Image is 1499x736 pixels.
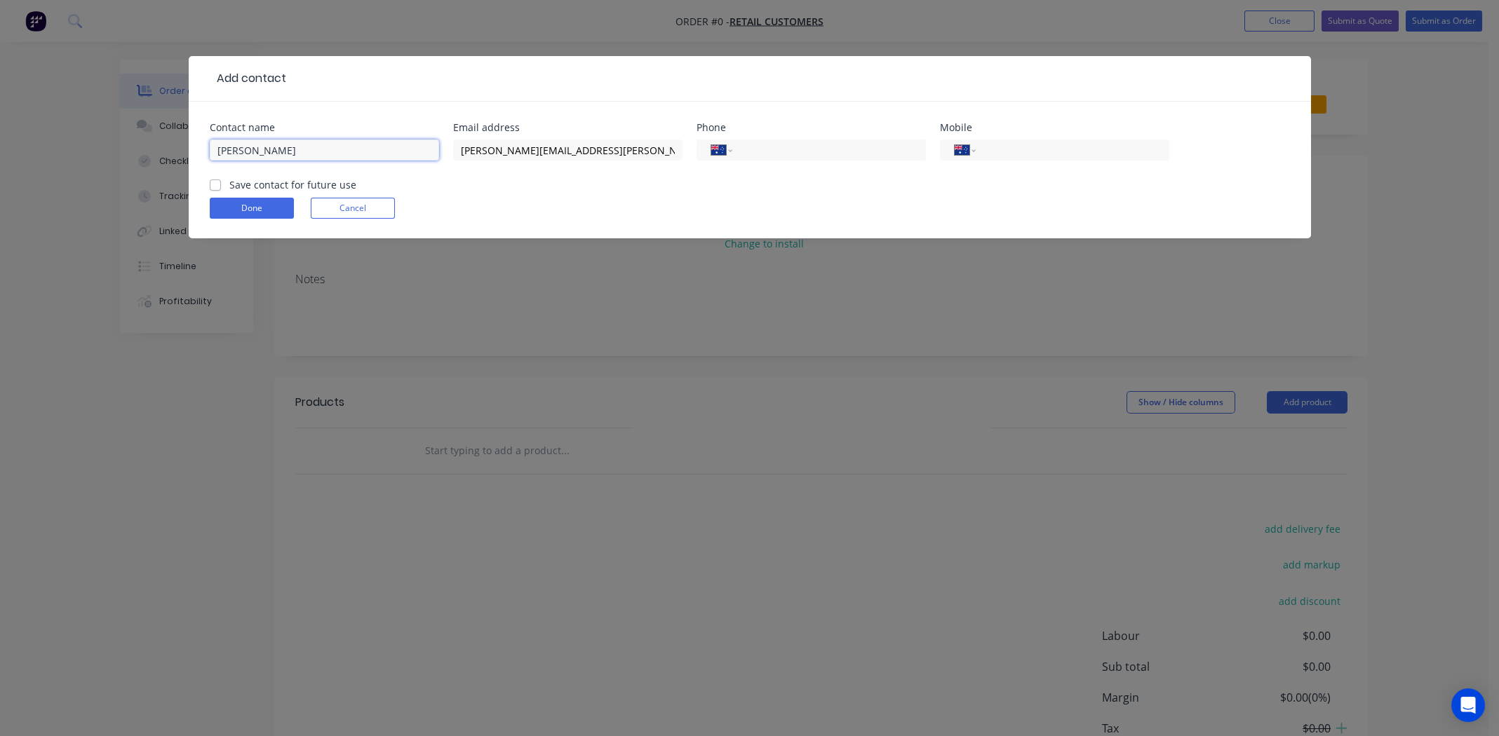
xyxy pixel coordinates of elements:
div: Mobile [940,123,1169,132]
button: Cancel [311,198,395,219]
div: Phone [697,123,926,132]
div: Open Intercom Messenger [1451,688,1485,722]
div: Email address [453,123,683,132]
label: Save contact for future use [229,177,356,192]
div: Add contact [210,70,286,87]
div: Contact name [210,123,439,132]
button: Done [210,198,294,219]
